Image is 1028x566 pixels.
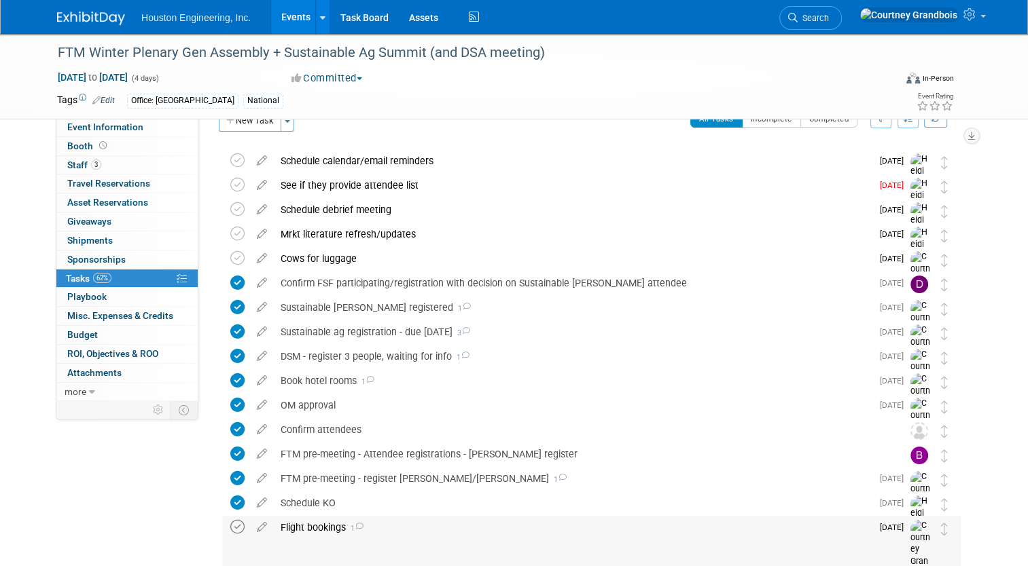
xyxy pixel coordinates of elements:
[250,423,274,436] a: edit
[910,422,928,440] img: Unassigned
[274,345,872,368] div: DSM - register 3 people, waiting for info
[274,516,872,539] div: Flight bookings
[141,12,251,23] span: Houston Engineering, Inc.
[67,178,150,189] span: Travel Reservations
[56,156,198,174] a: Staff3
[922,73,954,83] div: In-Person
[56,307,198,325] a: Misc. Expenses & Credits
[549,475,567,484] span: 1
[906,73,920,83] img: Format-Inperson.png
[250,399,274,411] a: edit
[250,326,274,338] a: edit
[910,447,928,464] img: Brian Fischer
[250,204,274,216] a: edit
[66,273,111,284] span: Tasks
[274,467,872,490] div: FTM pre-meeting - register [PERSON_NAME]/[PERSON_NAME]
[287,71,368,86] button: Committed
[910,153,931,202] img: Heidi Joarnt
[941,278,948,291] i: Move task
[941,181,948,193] i: Move task
[67,310,173,321] span: Misc. Expenses & Credits
[250,252,274,265] a: edit
[880,376,910,385] span: [DATE]
[880,498,910,508] span: [DATE]
[941,254,948,267] i: Move task
[67,329,98,340] span: Budget
[67,254,126,265] span: Sponsorships
[880,400,910,410] span: [DATE]
[910,471,931,531] img: Courtney Grandbois
[250,472,274,485] a: edit
[67,159,101,170] span: Staff
[910,324,931,384] img: Courtney Grandbois
[250,497,274,509] a: edit
[56,269,198,288] a: Tasks62%
[56,383,198,401] a: more
[357,377,374,386] span: 1
[250,448,274,460] a: edit
[941,474,948,487] i: Move task
[798,13,829,23] span: Search
[56,288,198,306] a: Playbook
[779,6,842,30] a: Search
[941,229,948,242] i: Move task
[56,364,198,382] a: Attachments
[274,198,872,221] div: Schedule debrief meeting
[67,235,113,246] span: Shipments
[56,250,198,269] a: Sponsorships
[910,178,931,226] img: Heidi Joarnt
[274,369,872,392] div: Book hotel rooms
[941,400,948,413] i: Move task
[57,12,125,25] img: ExhibitDay
[65,386,86,397] span: more
[910,495,931,544] img: Heidi Joarnt
[910,276,928,293] img: Drew Kessler
[147,401,171,419] td: Personalize Event Tab Strip
[56,118,198,136] a: Event Information
[880,229,910,239] span: [DATE]
[880,352,910,361] span: [DATE]
[274,174,872,197] div: See if they provide attendee list
[91,159,101,170] span: 3
[250,521,274,533] a: edit
[821,71,954,91] div: Event Format
[880,474,910,483] span: [DATE]
[880,181,910,190] span: [DATE]
[274,271,872,295] div: Confirm FSF participating/registration with decision on Sustainable [PERSON_NAME] attendee
[250,228,274,240] a: edit
[910,202,931,250] img: Heidi Joarnt
[941,352,948,364] i: Move task
[56,345,198,363] a: ROI, Objectives & ROO
[880,254,910,263] span: [DATE]
[880,278,910,288] span: [DATE]
[941,376,948,389] i: Move task
[250,179,274,191] a: edit
[910,398,931,457] img: Courtney Grandbois
[941,449,948,462] i: Move task
[56,174,198,193] a: Travel Reservations
[67,197,148,208] span: Asset Reservations
[56,326,198,344] a: Budget
[56,212,198,231] a: Giveaways
[910,227,931,275] img: Heidi Joarnt
[250,155,274,167] a: edit
[941,303,948,316] i: Move task
[57,71,128,83] span: [DATE] [DATE]
[880,156,910,166] span: [DATE]
[243,94,283,108] div: National
[880,523,910,532] span: [DATE]
[250,301,274,314] a: edit
[910,251,931,311] img: Courtney Grandbois
[219,110,281,132] button: New Task
[941,523,948,535] i: Move task
[56,137,198,155] a: Booth
[941,425,948,438] i: Move task
[171,401,198,419] td: Toggle Event Tabs
[67,348,158,359] span: ROI, Objectives & ROO
[453,304,471,313] span: 1
[941,156,948,169] i: Move task
[67,140,109,151] span: Booth
[880,205,910,214] span: [DATE]
[453,328,470,337] span: 3
[274,296,872,319] div: Sustainable [PERSON_NAME] registered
